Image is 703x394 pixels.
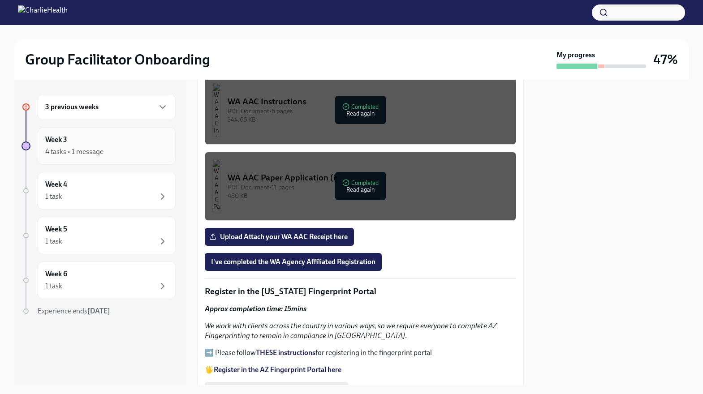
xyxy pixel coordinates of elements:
[18,5,68,20] img: CharlieHealth
[45,269,67,279] h6: Week 6
[211,232,348,241] span: Upload Attach your WA AAC Receipt here
[205,228,354,246] label: Upload Attach your WA AAC Receipt here
[45,180,67,189] h6: Week 4
[228,116,509,124] div: 344.66 KB
[25,51,210,69] h2: Group Facilitator Onboarding
[45,192,62,201] div: 1 task
[45,236,62,246] div: 1 task
[45,281,62,291] div: 1 task
[45,135,67,145] h6: Week 3
[228,192,509,200] div: 480 KB
[87,307,110,315] strong: [DATE]
[22,127,176,165] a: Week 34 tasks • 1 message
[211,257,375,266] span: I've completed the WA Agency Affiliated Registration
[212,159,220,213] img: WA AAC Paper Application (if needed)
[205,286,516,297] p: Register in the [US_STATE] Fingerprint Portal
[228,96,509,107] div: WA AAC Instructions
[22,261,176,299] a: Week 61 task
[214,365,341,374] a: Register in the AZ Fingerprint Portal here
[22,217,176,254] a: Week 51 task
[45,224,67,234] h6: Week 5
[205,76,516,145] button: WA AAC InstructionsPDF Document•6 pages344.66 KBCompletedRead again
[556,50,595,60] strong: My progress
[228,107,509,116] div: PDF Document • 6 pages
[228,172,509,184] div: WA AAC Paper Application (if needed)
[45,102,99,112] h6: 3 previous weeks
[22,172,176,210] a: Week 41 task
[205,365,516,375] p: 🖐️
[205,321,497,340] em: We work with clients across the country in various ways, so we require everyone to complete AZ Fi...
[653,51,678,68] h3: 47%
[45,147,104,157] div: 4 tasks • 1 message
[205,253,382,271] button: I've completed the WA Agency Affiliated Registration
[205,152,516,221] button: WA AAC Paper Application (if needed)PDF Document•11 pages480 KBCompletedRead again
[38,94,176,120] div: 3 previous weeks
[212,83,220,137] img: WA AAC Instructions
[205,304,306,313] strong: Approx completion time: 15mins
[205,348,516,358] p: ➡️ Please follow for registering in the fingerprint portal
[228,183,509,192] div: PDF Document • 11 pages
[256,348,315,357] a: THESE instructions
[38,307,110,315] span: Experience ends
